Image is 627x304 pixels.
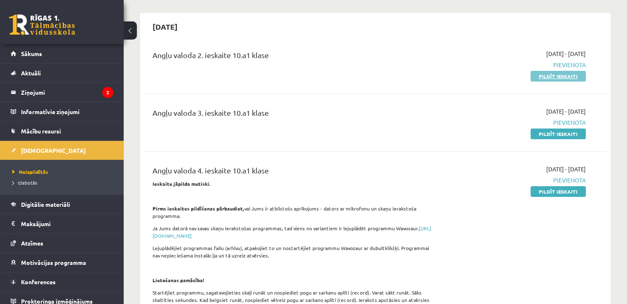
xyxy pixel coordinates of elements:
[21,259,86,266] span: Motivācijas programma
[11,102,113,121] a: Informatīvie ziņojumi
[12,168,115,175] a: Neizpildītās
[11,44,113,63] a: Sākums
[531,71,586,82] a: Pildīt ieskaiti
[21,201,70,208] span: Digitālie materiāli
[21,127,61,135] span: Mācību resursi
[153,205,437,220] p: vai Jums ir atbilstošs aprīkojums - dators ar mikrofonu un skaņu ierakstoša programma.
[21,102,113,121] legend: Informatīvie ziņojumi
[153,107,437,122] div: Angļu valoda 3. ieskaite 10.a1 klase
[21,83,113,102] legend: Ziņojumi
[21,147,86,154] span: [DEMOGRAPHIC_DATA]
[12,179,115,186] a: Izlabotās
[546,49,586,58] span: [DATE] - [DATE]
[153,165,437,180] div: Angļu valoda 4. ieskaite 10.a1 klase
[153,244,437,259] p: Lejuplādējiet programmas failu (arhīvu), atpakojiet to un nostartējiet programmu Wavozaur ar dubu...
[21,278,56,285] span: Konferences
[102,87,113,98] i: 2
[153,180,211,187] strong: Ieskaite jāpilda mutiski.
[11,141,113,160] a: [DEMOGRAPHIC_DATA]
[11,83,113,102] a: Ziņojumi2
[153,277,204,283] strong: Lietošanas pamācība!
[153,224,437,239] p: Ja Jums datorā nav savas skaņu ierakstošas programmas, tad viens no variantiem ir lejuplādēt prog...
[531,129,586,139] a: Pildīt ieskaiti
[546,165,586,173] span: [DATE] - [DATE]
[546,107,586,116] span: [DATE] - [DATE]
[153,205,244,212] strong: Pirms ieskaites pildīšanas pārbaudiet,
[11,272,113,291] a: Konferences
[11,214,113,233] a: Maksājumi
[21,214,113,233] legend: Maksājumi
[531,186,586,197] a: Pildīt ieskaiti
[12,179,37,186] span: Izlabotās
[21,69,41,77] span: Aktuāli
[11,122,113,140] a: Mācību resursi
[12,168,48,175] span: Neizpildītās
[450,176,586,185] span: Pievienota
[450,61,586,69] span: Pievienota
[11,63,113,82] a: Aktuāli
[21,50,42,57] span: Sākums
[153,225,431,239] a: [URL][DOMAIN_NAME]
[21,239,43,247] span: Atzīmes
[11,195,113,214] a: Digitālie materiāli
[450,118,586,127] span: Pievienota
[153,49,437,65] div: Angļu valoda 2. ieskaite 10.a1 klase
[11,234,113,253] a: Atzīmes
[144,17,186,36] h2: [DATE]
[11,253,113,272] a: Motivācijas programma
[9,14,75,35] a: Rīgas 1. Tālmācības vidusskola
